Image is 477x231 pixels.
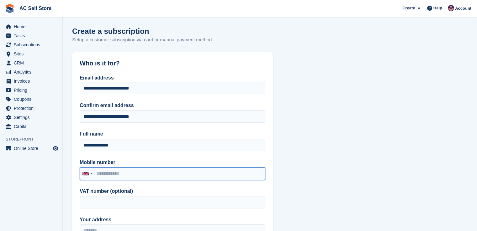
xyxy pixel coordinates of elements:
a: menu [3,68,59,76]
span: Sites [14,49,51,58]
a: menu [3,49,59,58]
a: menu [3,104,59,113]
span: Help [433,5,442,11]
p: Setup a customer subscription via card or manual payment method. [72,36,213,44]
a: Preview store [52,145,59,152]
span: Tasks [14,31,51,40]
a: AC Self Store [17,3,54,13]
label: Email address [80,75,114,80]
label: VAT number (optional) [80,187,265,195]
span: Storefront [6,136,62,142]
span: Pricing [14,86,51,95]
a: menu [3,40,59,49]
a: menu [3,86,59,95]
span: Settings [14,113,51,122]
a: menu [3,77,59,85]
span: CRM [14,59,51,67]
label: Full name [80,130,265,138]
div: United Kingdom: +44 [80,168,94,180]
span: Create [402,5,415,11]
h1: Create a subscription [72,27,149,35]
span: Subscriptions [14,40,51,49]
span: Analytics [14,68,51,76]
img: stora-icon-8386f47178a22dfd0bd8f6a31ec36ba5ce8667c1dd55bd0f319d3a0aa187defe.svg [5,4,14,13]
span: Invoices [14,77,51,85]
label: Your address [80,216,265,223]
a: menu [3,122,59,131]
span: Protection [14,104,51,113]
span: Coupons [14,95,51,104]
label: Confirm email address [80,102,265,109]
label: Mobile number [80,159,265,166]
span: Account [455,5,471,12]
a: menu [3,22,59,31]
a: menu [3,113,59,122]
span: Capital [14,122,51,131]
h2: Who is it for? [80,60,265,67]
img: Ted Cox [448,5,454,11]
span: Home [14,22,51,31]
span: Online Store [14,144,51,153]
a: menu [3,59,59,67]
a: menu [3,95,59,104]
a: menu [3,31,59,40]
a: menu [3,144,59,153]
